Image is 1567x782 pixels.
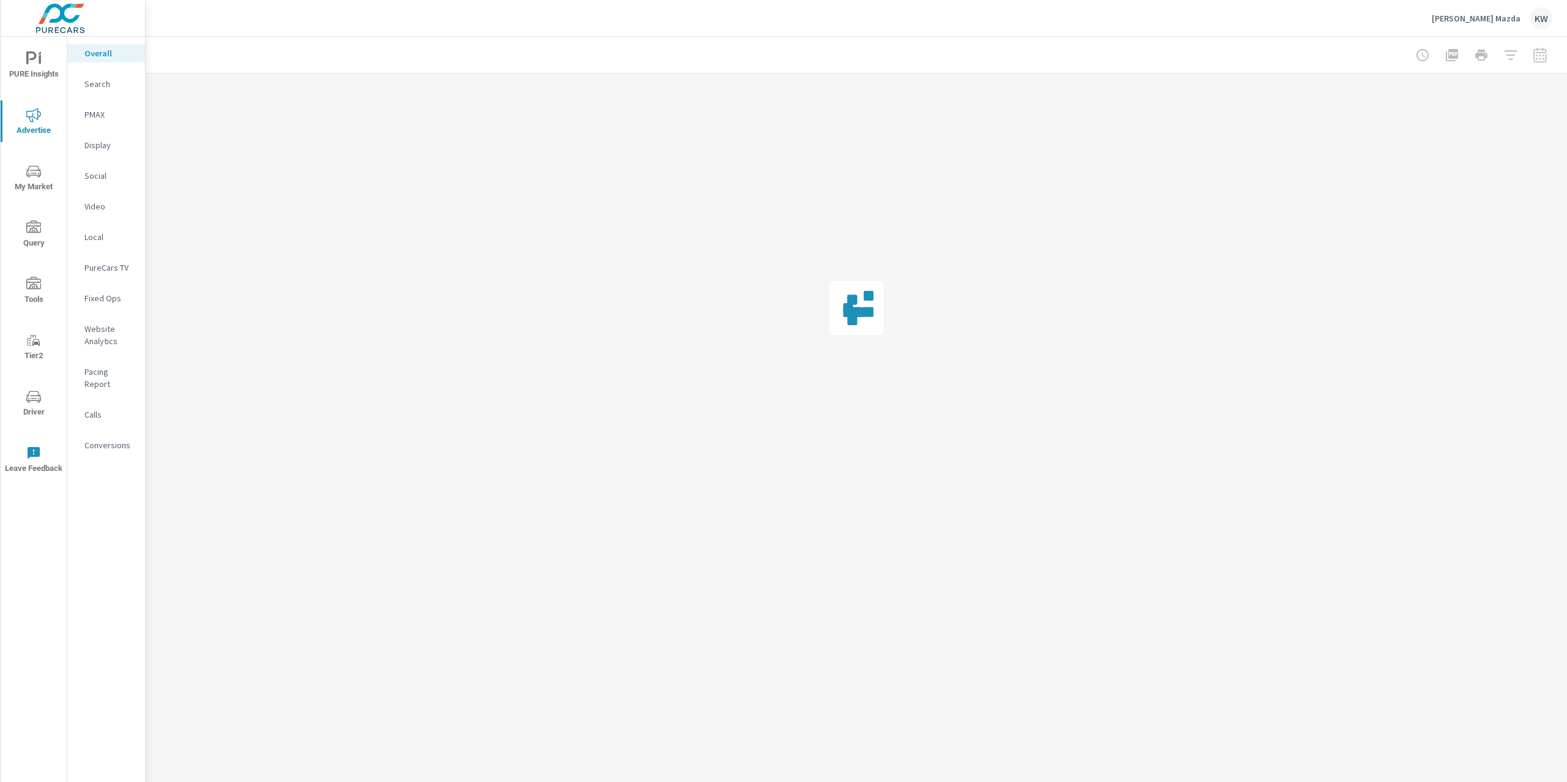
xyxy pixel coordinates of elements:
[84,292,135,304] p: Fixed Ops
[67,75,145,93] div: Search
[67,363,145,393] div: Pacing Report
[67,136,145,154] div: Display
[84,108,135,121] p: PMAX
[4,220,63,250] span: Query
[84,78,135,90] p: Search
[67,405,145,424] div: Calls
[67,167,145,185] div: Social
[67,436,145,454] div: Conversions
[67,258,145,277] div: PureCars TV
[4,277,63,307] span: Tools
[84,439,135,451] p: Conversions
[67,228,145,246] div: Local
[4,333,63,363] span: Tier2
[4,108,63,138] span: Advertise
[4,164,63,194] span: My Market
[84,231,135,243] p: Local
[84,170,135,182] p: Social
[84,323,135,347] p: Website Analytics
[67,320,145,350] div: Website Analytics
[84,408,135,421] p: Calls
[1530,7,1552,29] div: KW
[1432,13,1520,24] p: [PERSON_NAME] Mazda
[67,44,145,62] div: Overall
[84,200,135,212] p: Video
[84,366,135,390] p: Pacing Report
[67,289,145,307] div: Fixed Ops
[67,197,145,216] div: Video
[84,47,135,59] p: Overall
[1,37,67,487] div: nav menu
[4,389,63,419] span: Driver
[4,51,63,81] span: PURE Insights
[67,105,145,124] div: PMAX
[84,139,135,151] p: Display
[84,261,135,274] p: PureCars TV
[4,446,63,476] span: Leave Feedback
